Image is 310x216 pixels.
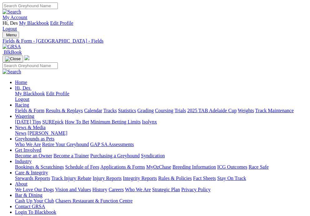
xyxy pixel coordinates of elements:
[15,85,32,91] a: Hi, Des
[15,119,41,124] a: [DATE] Tips
[51,176,91,181] a: Track Injury Rebate
[118,108,136,113] a: Statistics
[27,130,67,136] a: [PERSON_NAME]
[137,108,154,113] a: Grading
[19,20,49,26] a: My Blackbook
[2,44,21,50] img: GRSA
[181,187,211,192] a: Privacy Policy
[108,187,124,192] a: Careers
[155,108,173,113] a: Coursing
[55,198,132,203] a: Chasers Restaurant & Function Centre
[15,91,45,96] a: My Blackbook
[142,119,157,124] a: Isolynx
[15,113,34,119] a: Wagering
[15,176,307,181] div: Care & Integrity
[2,38,307,44] a: Fields & Form - [GEOGRAPHIC_DATA] - Fields
[92,176,122,181] a: Injury Reports
[15,125,46,130] a: News & Media
[15,85,30,91] span: Hi, Des
[255,108,294,113] a: Track Maintenance
[193,176,216,181] a: Fact Sheets
[42,142,89,147] a: Retire Your Greyhound
[2,32,19,38] button: Toggle navigation
[2,3,58,9] input: Search
[90,119,141,124] a: Minimum Betting Limits
[123,176,157,181] a: Integrity Reports
[46,108,83,113] a: Results & Replays
[15,153,307,159] div: Get Involved
[15,102,29,108] a: Racing
[238,108,254,113] a: Weights
[15,153,52,158] a: Become an Owner
[15,192,42,198] a: Bar & Dining
[46,91,69,96] a: Edit Profile
[15,164,64,170] a: Bookings & Scratchings
[103,108,117,113] a: Tracks
[15,142,41,147] a: Who We Are
[15,130,307,136] div: News & Media
[5,56,21,61] img: Close
[42,119,63,124] a: SUREpick
[53,153,89,158] a: Become a Trainer
[90,153,140,158] a: Purchasing a Greyhound
[2,20,307,32] div: My Account
[50,20,73,26] a: Edit Profile
[146,164,171,170] a: MyOzChase
[15,130,26,136] a: News
[152,187,180,192] a: Strategic Plan
[15,108,44,113] a: Fields & Form
[2,9,21,15] img: Search
[15,187,307,192] div: About
[65,119,89,124] a: How To Bet
[15,97,29,102] a: Logout
[15,119,307,125] div: Wagering
[15,136,54,141] a: Greyhounds as Pets
[92,187,107,192] a: History
[141,153,165,158] a: Syndication
[15,198,307,204] div: Bar & Dining
[90,142,134,147] a: GAP SA Assessments
[2,69,21,75] img: Search
[125,187,151,192] a: Who We Are
[2,26,17,31] a: Logout
[6,33,17,37] span: Menu
[2,15,27,20] a: My Account
[158,176,192,181] a: Rules & Policies
[172,164,216,170] a: Breeding Information
[15,181,27,187] a: About
[2,50,22,55] a: BlkBook
[15,159,32,164] a: Industry
[24,55,29,60] img: logo-grsa-white.png
[84,108,102,113] a: Calendar
[15,164,307,170] div: Industry
[15,198,54,203] a: Cash Up Your Club
[15,147,41,153] a: Get Involved
[217,164,247,170] a: ICG Outcomes
[15,176,50,181] a: Stewards Reports
[174,108,186,113] a: Trials
[15,91,307,102] div: Hi, Des
[2,55,23,62] button: Toggle navigation
[15,108,307,113] div: Racing
[248,164,268,170] a: Race Safe
[65,164,99,170] a: Schedule of Fees
[15,209,56,215] a: Login To Blackbook
[15,187,54,192] a: We Love Our Dogs
[15,204,45,209] a: Contact GRSA
[187,108,237,113] a: 2025 TAB Adelaide Cup
[15,142,307,147] div: Greyhounds as Pets
[15,80,27,85] a: Home
[4,50,22,55] span: BlkBook
[100,164,145,170] a: Applications & Forms
[55,187,91,192] a: Vision and Values
[15,170,48,175] a: Care & Integrity
[2,20,18,26] span: Hi, Des
[217,176,246,181] a: Stay On Track
[2,62,58,69] input: Search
